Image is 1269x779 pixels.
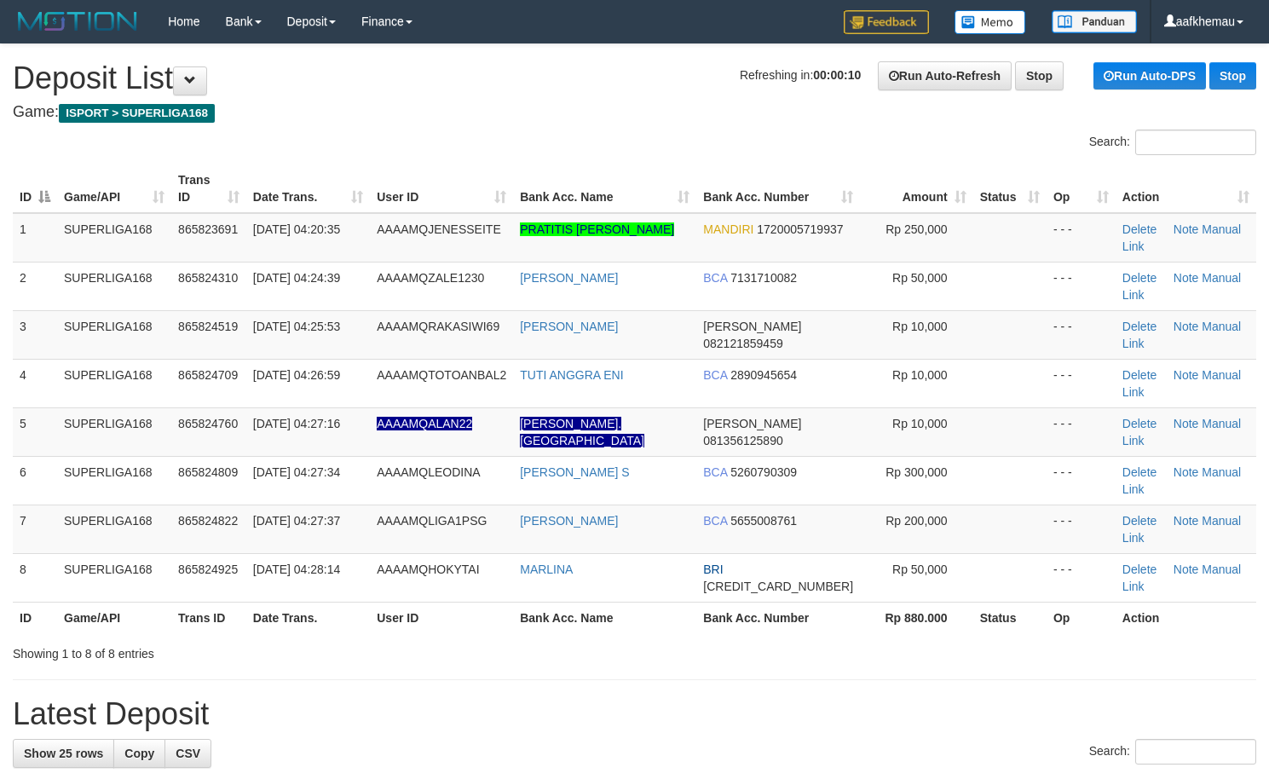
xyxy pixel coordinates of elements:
[164,739,211,768] a: CSV
[1174,563,1199,576] a: Note
[520,320,618,333] a: [PERSON_NAME]
[13,697,1256,731] h1: Latest Deposit
[1135,130,1256,155] input: Search:
[246,602,370,633] th: Date Trans.
[1089,739,1256,765] label: Search:
[57,310,171,359] td: SUPERLIGA168
[885,514,947,528] span: Rp 200,000
[696,602,860,633] th: Bank Acc. Number
[1052,10,1137,33] img: panduan.png
[13,104,1256,121] h4: Game:
[57,553,171,602] td: SUPERLIGA168
[57,602,171,633] th: Game/API
[1174,368,1199,382] a: Note
[1047,407,1116,456] td: - - -
[1122,320,1241,350] a: Manual Link
[520,271,618,285] a: [PERSON_NAME]
[13,407,57,456] td: 5
[178,563,238,576] span: 865824925
[520,222,674,236] a: PRATITIS [PERSON_NAME]
[1093,62,1206,89] a: Run Auto-DPS
[1122,271,1157,285] a: Delete
[860,602,973,633] th: Rp 880.000
[178,320,238,333] span: 865824519
[1122,514,1157,528] a: Delete
[377,563,479,576] span: AAAAMQHOKYTAI
[1174,271,1199,285] a: Note
[57,505,171,553] td: SUPERLIGA168
[703,337,782,350] span: Copy 082121859459 to clipboard
[377,368,506,382] span: AAAAMQTOTOANBAL2
[253,222,340,236] span: [DATE] 04:20:35
[757,222,843,236] span: Copy 1720005719937 to clipboard
[703,465,727,479] span: BCA
[1122,563,1241,593] a: Manual Link
[730,271,797,285] span: Copy 7131710082 to clipboard
[1116,164,1256,213] th: Action: activate to sort column ascending
[1122,222,1157,236] a: Delete
[703,580,853,593] span: Copy 167901001002532 to clipboard
[1174,320,1199,333] a: Note
[892,320,948,333] span: Rp 10,000
[1122,465,1241,496] a: Manual Link
[57,164,171,213] th: Game/API: activate to sort column ascending
[513,602,696,633] th: Bank Acc. Name
[246,164,370,213] th: Date Trans.: activate to sort column ascending
[1135,739,1256,765] input: Search:
[696,164,860,213] th: Bank Acc. Number: activate to sort column ascending
[1047,262,1116,310] td: - - -
[178,465,238,479] span: 865824809
[740,68,861,82] span: Refreshing in:
[253,514,340,528] span: [DATE] 04:27:37
[377,222,500,236] span: AAAAMQJENESSEITE
[520,563,573,576] a: MARLINA
[13,505,57,553] td: 7
[730,368,797,382] span: Copy 2890945654 to clipboard
[178,514,238,528] span: 865824822
[1122,222,1241,253] a: Manual Link
[59,104,215,123] span: ISPORT > SUPERLIGA168
[176,747,200,760] span: CSV
[520,368,623,382] a: TUTI ANGGRA ENI
[171,602,246,633] th: Trans ID
[885,465,947,479] span: Rp 300,000
[1047,213,1116,263] td: - - -
[13,553,57,602] td: 8
[13,9,142,34] img: MOTION_logo.png
[703,434,782,447] span: Copy 081356125890 to clipboard
[253,271,340,285] span: [DATE] 04:24:39
[860,164,973,213] th: Amount: activate to sort column ascending
[171,164,246,213] th: Trans ID: activate to sort column ascending
[1122,417,1241,447] a: Manual Link
[1122,465,1157,479] a: Delete
[253,320,340,333] span: [DATE] 04:25:53
[1174,465,1199,479] a: Note
[1174,417,1199,430] a: Note
[124,747,154,760] span: Copy
[377,514,487,528] span: AAAAMQLIGA1PSG
[377,465,480,479] span: AAAAMQLEODINA
[703,417,801,430] span: [PERSON_NAME]
[178,368,238,382] span: 865824709
[513,164,696,213] th: Bank Acc. Name: activate to sort column ascending
[178,417,238,430] span: 865824760
[1122,320,1157,333] a: Delete
[57,407,171,456] td: SUPERLIGA168
[13,213,57,263] td: 1
[892,563,948,576] span: Rp 50,000
[885,222,947,236] span: Rp 250,000
[703,222,753,236] span: MANDIRI
[520,465,629,479] a: [PERSON_NAME] S
[370,602,513,633] th: User ID
[178,222,238,236] span: 865823691
[892,271,948,285] span: Rp 50,000
[377,320,499,333] span: AAAAMQRAKASIWI69
[377,271,484,285] span: AAAAMQZALE1230
[57,456,171,505] td: SUPERLIGA168
[703,271,727,285] span: BCA
[1122,417,1157,430] a: Delete
[1047,505,1116,553] td: - - -
[57,213,171,263] td: SUPERLIGA168
[1174,514,1199,528] a: Note
[13,310,57,359] td: 3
